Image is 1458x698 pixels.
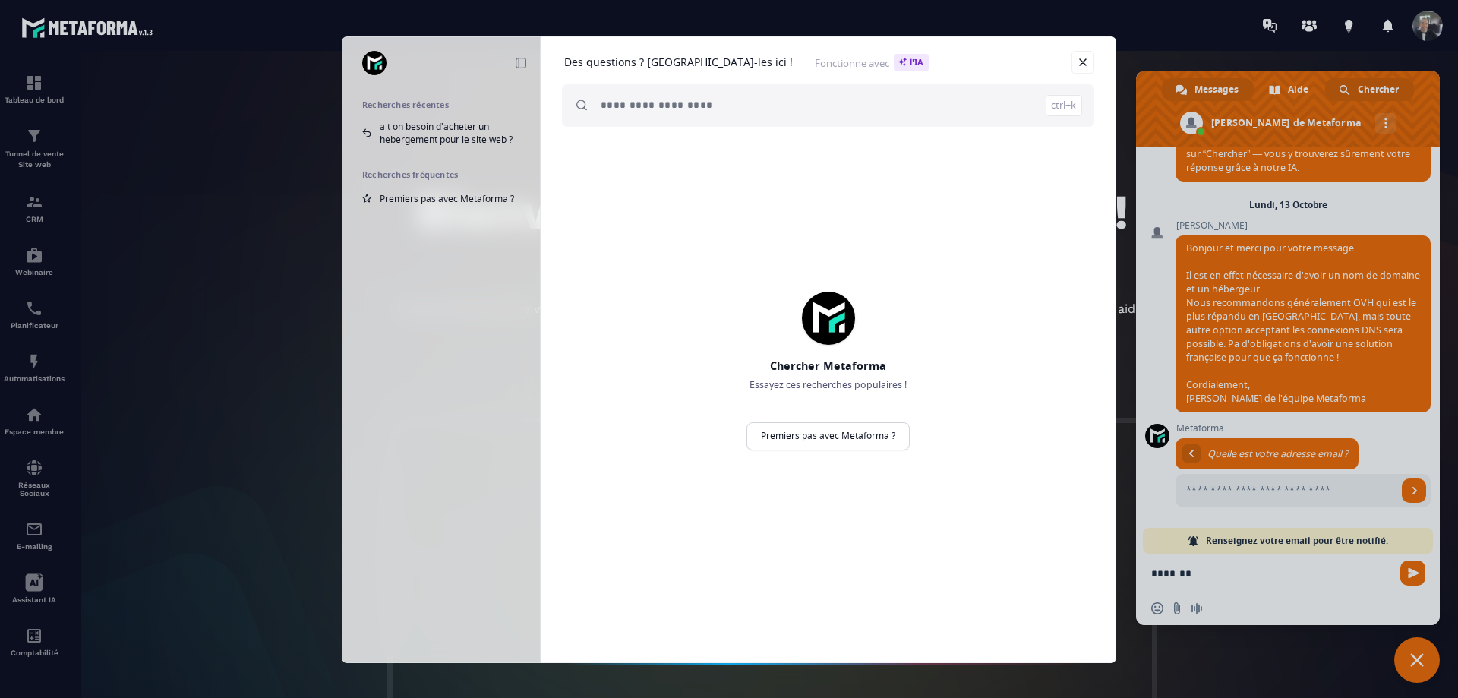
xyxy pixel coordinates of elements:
[380,120,520,146] span: a t on besoin d'acheter un hebergement pour le site web ?
[1071,51,1094,74] a: Fermer
[715,358,942,374] h2: Chercher Metaforma
[894,54,929,71] span: l'IA
[362,99,520,110] h2: Recherches récentes
[715,378,942,392] p: Essayez ces recherches populaires !
[815,54,929,71] span: Fonctionne avec
[510,52,532,74] a: Réduire
[362,169,520,180] h2: Recherches fréquentes
[746,422,910,450] a: Premiers pas avec Metaforma ?
[380,192,514,205] span: Premiers pas avec Metaforma ?
[564,55,793,69] h1: Des questions ? [GEOGRAPHIC_DATA]-les ici !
